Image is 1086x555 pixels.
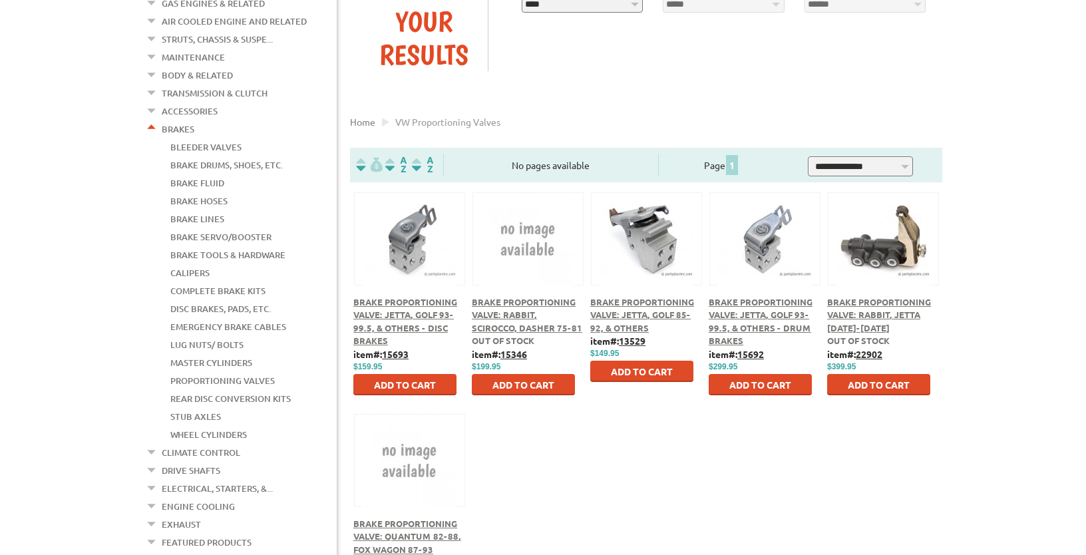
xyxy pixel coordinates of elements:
[353,296,457,347] a: Brake Proportioning Valve: Jetta, Golf 93-99.5, & Others - Disc Brakes
[170,390,291,407] a: Rear Disc Conversion Kits
[162,49,225,66] a: Maintenance
[162,120,194,138] a: Brakes
[856,348,882,360] u: 22902
[382,348,409,360] u: 15693
[590,349,619,358] span: $149.95
[590,335,645,347] b: item#:
[619,335,645,347] u: 13529
[170,138,242,156] a: Bleeder Valves
[162,67,233,84] a: Body & Related
[709,374,812,395] button: Add to Cart
[170,372,275,389] a: Proportioning Valves
[170,156,283,174] a: Brake Drums, Shoes, Etc.
[170,246,285,264] a: Brake Tools & Hardware
[356,157,383,172] img: filterpricelow.svg
[848,379,910,391] span: Add to Cart
[472,348,527,360] b: item#:
[611,365,673,377] span: Add to Cart
[827,335,890,346] span: Out of stock
[353,374,456,395] button: Add to Cart
[395,116,500,128] span: VW proportioning valves
[492,379,554,391] span: Add to Cart
[162,102,218,120] a: Accessories
[590,296,694,333] a: Brake Proportioning Valve: Jetta, Golf 85-92, & Others
[170,282,266,299] a: Complete Brake Kits
[162,534,252,551] a: Featured Products
[409,157,436,172] img: Sort by Sales Rank
[737,348,764,360] u: 15692
[658,154,785,176] div: Page
[729,379,791,391] span: Add to Cart
[170,192,228,210] a: Brake Hoses
[709,348,764,360] b: item#:
[170,354,252,371] a: Master Cylinders
[374,379,436,391] span: Add to Cart
[726,155,738,175] span: 1
[170,336,244,353] a: Lug Nuts/ Bolts
[170,264,210,281] a: Calipers
[170,174,224,192] a: Brake Fluid
[353,362,382,371] span: $159.95
[162,31,273,48] a: Struts, Chassis & Suspe...
[162,444,240,461] a: Climate Control
[162,462,220,479] a: Drive Shafts
[170,228,271,246] a: Brake Servo/Booster
[383,157,409,172] img: Sort by Headline
[827,362,856,371] span: $399.95
[500,348,527,360] u: 15346
[827,348,882,360] b: item#:
[170,318,286,335] a: Emergency Brake Cables
[350,116,375,128] a: Home
[353,348,409,360] b: item#:
[709,362,737,371] span: $299.95
[827,296,931,333] a: Brake Proportioning Valve: Rabbit, Jetta [DATE]-[DATE]
[444,158,658,172] div: No pages available
[162,498,235,515] a: Engine Cooling
[162,516,201,533] a: Exhaust
[353,518,461,555] a: Brake Proportioning Valve: Quantum 82-88, Fox Wagon 87-93
[170,300,271,317] a: Disc Brakes, Pads, Etc.
[472,374,575,395] button: Add to Cart
[170,210,224,228] a: Brake Lines
[170,408,221,425] a: Stub Axles
[162,85,268,102] a: Transmission & Clutch
[162,13,307,30] a: Air Cooled Engine and Related
[170,426,247,443] a: Wheel Cylinders
[590,361,693,382] button: Add to Cart
[472,362,500,371] span: $199.95
[472,296,582,333] a: Brake Proportioning Valve: Rabbit, Scirocco, Dasher 75-81
[709,296,813,347] a: Brake Proportioning Valve: Jetta, Golf 93-99.5, & Others - Drum Brakes
[827,374,930,395] button: Add to Cart
[162,480,273,497] a: Electrical, Starters, &...
[472,335,534,346] span: Out of stock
